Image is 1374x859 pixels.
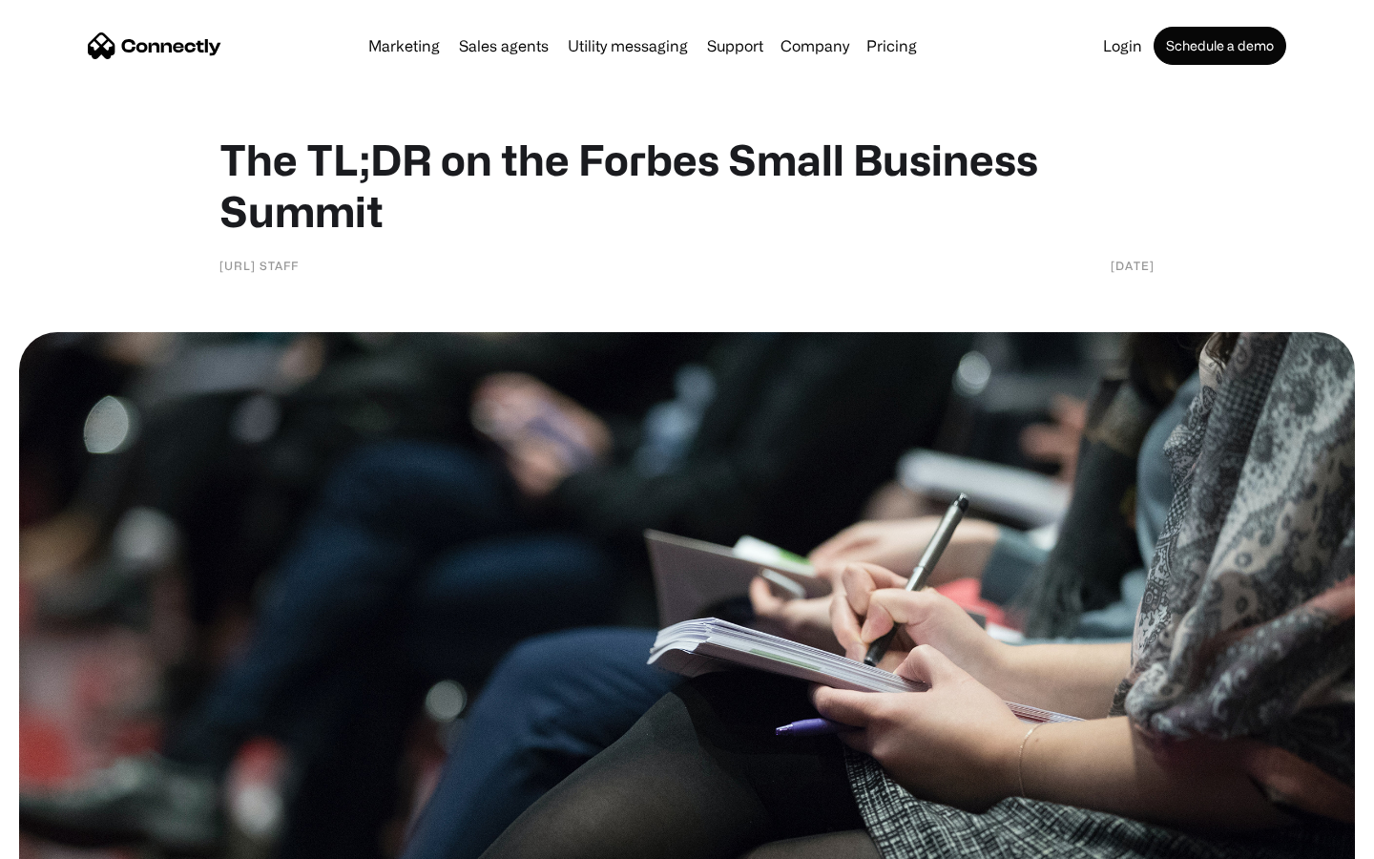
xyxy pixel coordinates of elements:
[19,826,114,852] aside: Language selected: English
[361,38,448,53] a: Marketing
[781,32,849,59] div: Company
[1095,38,1150,53] a: Login
[219,134,1155,237] h1: The TL;DR on the Forbes Small Business Summit
[1154,27,1286,65] a: Schedule a demo
[859,38,925,53] a: Pricing
[1111,256,1155,275] div: [DATE]
[560,38,696,53] a: Utility messaging
[699,38,771,53] a: Support
[38,826,114,852] ul: Language list
[219,256,299,275] div: [URL] Staff
[451,38,556,53] a: Sales agents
